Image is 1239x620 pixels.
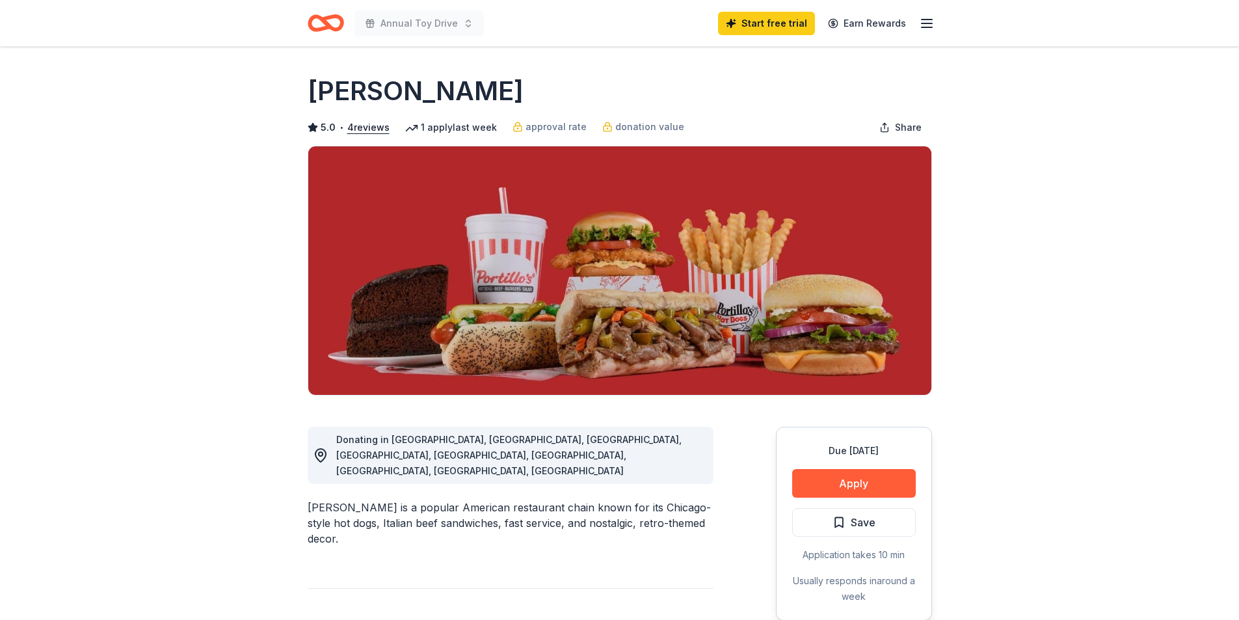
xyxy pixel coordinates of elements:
button: Apply [792,469,916,498]
div: [PERSON_NAME] is a popular American restaurant chain known for its Chicago-style hot dogs, Italia... [308,500,713,546]
a: Home [308,8,344,38]
a: approval rate [513,119,587,135]
span: Share [895,120,922,135]
button: 4reviews [347,120,390,135]
span: Annual Toy Drive [380,16,458,31]
div: Due [DATE] [792,443,916,459]
button: Share [869,115,932,141]
h1: [PERSON_NAME] [308,73,524,109]
span: Save [851,514,875,531]
span: 5.0 [321,120,336,135]
button: Save [792,508,916,537]
span: approval rate [526,119,587,135]
button: Annual Toy Drive [354,10,484,36]
a: donation value [602,119,684,135]
img: Image for Portillo's [308,146,931,395]
div: 1 apply last week [405,120,497,135]
span: Donating in [GEOGRAPHIC_DATA], [GEOGRAPHIC_DATA], [GEOGRAPHIC_DATA], [GEOGRAPHIC_DATA], [GEOGRAPH... [336,434,682,476]
span: • [339,122,343,133]
span: donation value [615,119,684,135]
a: Start free trial [718,12,815,35]
div: Usually responds in around a week [792,573,916,604]
div: Application takes 10 min [792,547,916,563]
a: Earn Rewards [820,12,914,35]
